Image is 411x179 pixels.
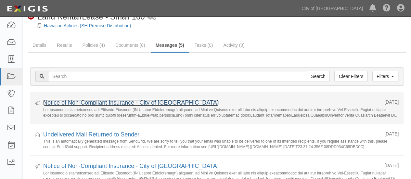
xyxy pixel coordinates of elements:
[35,101,40,106] i: Sent
[218,39,249,52] a: Activity (0)
[43,107,399,117] small: Lor ipsumdolo sitametconsec adi Elitsedd Eiusmodt (IN Utlabor Etdoloremagn) aliquaeni ad Mini ve ...
[43,163,219,169] a: Notice of Non-Compliant Insurance - City of [GEOGRAPHIC_DATA]
[148,14,156,20] i: 1 scheduled workflow
[372,71,398,82] a: Filters
[334,71,367,82] a: Clear Filters
[35,164,40,169] i: Sent
[298,2,366,15] a: City of [GEOGRAPHIC_DATA]
[28,11,145,22] div: Land Rental/Lease - Small 100
[307,71,329,82] input: Search
[43,131,379,139] div: Undelivered Mail Returned to Sender
[43,99,379,107] div: Notice of Non-Compliant Insurance - City of Phoenix
[43,131,139,138] a: Undelivered Mail Returned to Sender
[28,39,51,52] a: Details
[35,133,40,137] i: Received
[384,162,399,169] div: [DATE]
[384,99,399,105] div: [DATE]
[43,139,399,149] small: This is an automatically generated message from SendGrid. We are sorry to tell you that your emai...
[110,39,150,52] a: Documents (8)
[151,39,189,53] a: Messages (5)
[52,39,77,52] a: Results
[48,71,307,82] input: Search
[28,13,34,20] i: Non-Compliant
[383,5,391,12] i: Help Center - Complianz
[43,99,219,106] a: Notice of Non-Compliant Insurance - City of [GEOGRAPHIC_DATA]
[77,39,109,52] a: Policies (4)
[5,3,50,15] img: logo-5460c22ac91f19d4615b14bd174203de0afe785f0fc80cf4dbbc73dc1793850b.png
[189,39,218,52] a: Tasks (0)
[384,131,399,137] div: [DATE]
[44,23,131,28] a: Hawaiian Airlines (SH Premise Distribution)
[43,162,379,171] div: Notice of Non-Compliant Insurance - City of Phoenix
